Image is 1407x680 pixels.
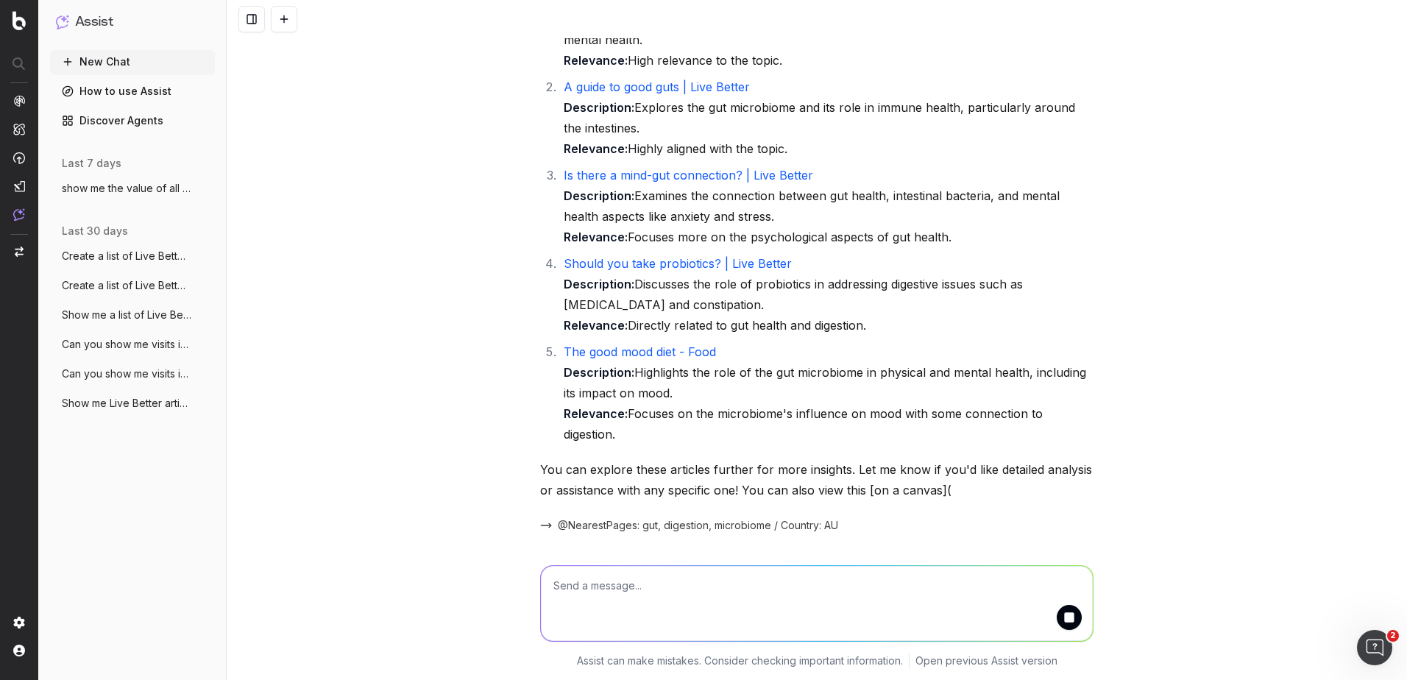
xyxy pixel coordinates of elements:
[558,518,838,533] span: @NearestPages: gut, digestion, microbiome / Country: AU
[13,95,25,107] img: Analytics
[56,12,209,32] button: Assist
[559,77,1094,159] li: Explores the gut microbiome and its role in immune health, particularly around the intestines. Hi...
[50,333,215,356] button: Can you show me visits in the last 12 mo
[564,100,634,115] strong: Description:
[564,188,634,203] strong: Description:
[50,109,215,132] a: Discover Agents
[50,79,215,103] a: How to use Assist
[50,303,215,327] button: Show me a list of Live Better articles r
[75,12,113,32] h1: Assist
[62,249,191,263] span: Create a list of Live Better articles th
[564,168,813,183] a: Is there a mind-gut connection? | Live Better
[13,11,26,30] img: Botify logo
[62,181,191,196] span: show me the value of all [DOMAIN_NAME]
[1387,630,1399,642] span: 2
[62,156,121,171] span: last 7 days
[559,253,1094,336] li: Discusses the role of probiotics in addressing digestive issues such as [MEDICAL_DATA] and consti...
[62,308,191,322] span: Show me a list of Live Better articles r
[56,15,69,29] img: Assist
[564,277,634,291] strong: Description:
[50,362,215,386] button: Can you show me visits in the last 12 mo
[564,53,628,68] strong: Relevance:
[559,341,1094,445] li: Highlights the role of the gut microbiome in physical and mental health, including its impact on ...
[50,392,215,415] button: Show me Live Better articles relating to
[62,337,191,352] span: Can you show me visits in the last 12 mo
[564,230,628,244] strong: Relevance:
[915,654,1057,668] a: Open previous Assist version
[1357,630,1392,665] iframe: Intercom live chat
[13,208,25,221] img: Assist
[62,224,128,238] span: last 30 days
[564,344,716,359] a: The good mood diet - Food
[540,518,838,533] button: @NearestPages: gut, digestion, microbiome / Country: AU
[564,406,628,421] strong: Relevance:
[13,617,25,628] img: Setting
[62,366,191,381] span: Can you show me visits in the last 12 mo
[564,79,750,94] a: A guide to good guts | Live Better
[564,365,634,380] strong: Description:
[564,256,792,271] a: Should you take probiotics? | Live Better
[15,247,24,257] img: Switch project
[564,141,628,156] strong: Relevance:
[50,274,215,297] button: Create a list of Live Better articles re
[540,459,1094,500] p: You can explore these articles further for more insights. Let me know if you'd like detailed anal...
[50,50,215,74] button: New Chat
[577,654,903,668] p: Assist can make mistakes. Consider checking important information.
[50,244,215,268] button: Create a list of Live Better articles th
[13,123,25,135] img: Intelligence
[13,645,25,656] img: My account
[50,177,215,200] button: show me the value of all [DOMAIN_NAME]
[62,396,191,411] span: Show me Live Better articles relating to
[564,318,628,333] strong: Relevance:
[13,180,25,192] img: Studio
[13,152,25,164] img: Activation
[62,278,191,293] span: Create a list of Live Better articles re
[559,165,1094,247] li: Examines the connection between gut health, intestinal bacteria, and mental health aspects like a...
